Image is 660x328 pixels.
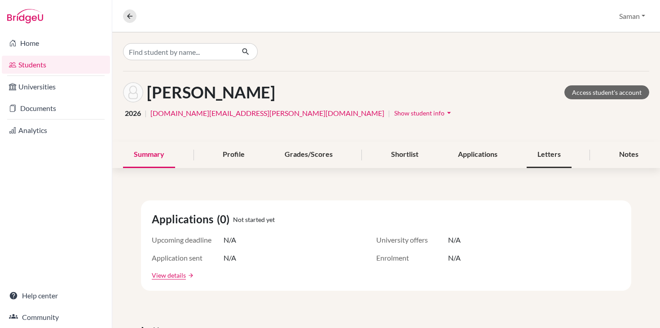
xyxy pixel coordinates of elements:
span: University offers [376,235,448,245]
span: N/A [448,235,461,245]
a: [DOMAIN_NAME][EMAIL_ADDRESS][PERSON_NAME][DOMAIN_NAME] [150,108,384,119]
button: Saman [615,8,649,25]
a: Community [2,308,110,326]
span: Enrolment [376,253,448,263]
div: Letters [527,142,572,168]
a: View details [152,270,186,280]
input: Find student by name... [123,43,234,60]
span: N/A [224,235,236,245]
div: Applications [447,142,508,168]
span: N/A [224,253,236,263]
a: Home [2,34,110,52]
a: arrow_forward [186,272,194,279]
a: Analytics [2,121,110,139]
a: Help center [2,287,110,305]
img: Bridge-U [7,9,43,23]
span: 2026 [125,108,141,119]
div: Shortlist [380,142,429,168]
div: Notes [608,142,649,168]
a: Students [2,56,110,74]
button: Show student infoarrow_drop_down [394,106,454,120]
div: Grades/Scores [274,142,343,168]
span: Show student info [394,109,444,117]
a: Access student's account [564,85,649,99]
div: Profile [212,142,255,168]
div: Summary [123,142,175,168]
span: | [145,108,147,119]
span: Upcoming deadline [152,235,224,245]
a: Documents [2,99,110,117]
i: arrow_drop_down [444,108,453,117]
span: | [388,108,390,119]
a: Universities [2,78,110,96]
span: Application sent [152,253,224,263]
span: N/A [448,253,461,263]
span: Not started yet [233,215,275,224]
span: (0) [217,211,233,227]
img: Yuvin Kim's avatar [123,82,143,102]
h1: [PERSON_NAME] [147,83,275,102]
span: Applications [152,211,217,227]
